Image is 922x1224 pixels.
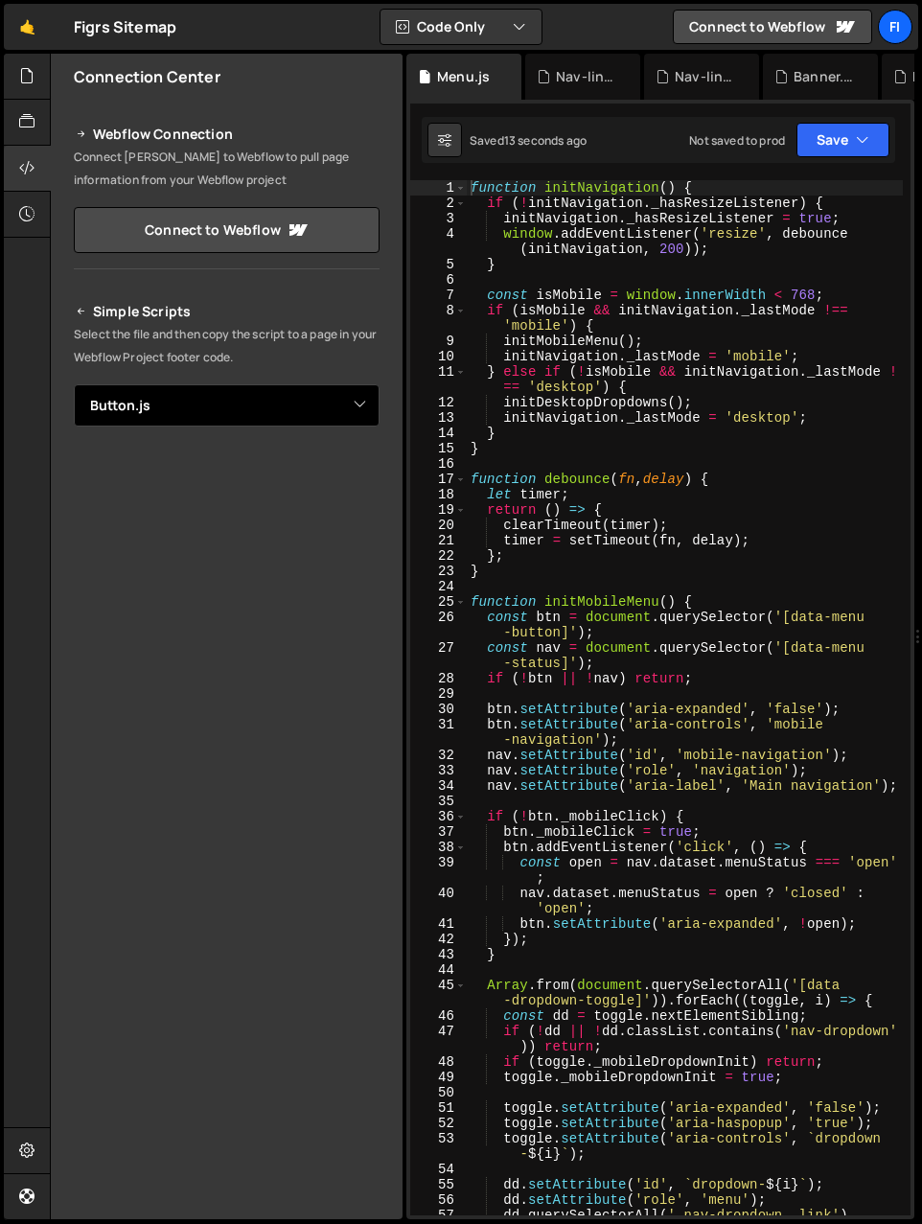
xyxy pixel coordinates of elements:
[410,1162,467,1177] div: 54
[410,1100,467,1116] div: 51
[74,15,176,38] div: Figrs Sitemap
[410,364,467,395] div: 11
[410,916,467,932] div: 41
[410,610,467,640] div: 26
[74,207,380,253] a: Connect to Webflow
[410,1008,467,1024] div: 46
[410,671,467,686] div: 28
[410,824,467,840] div: 37
[410,763,467,778] div: 33
[410,794,467,809] div: 35
[410,594,467,610] div: 25
[410,518,467,533] div: 20
[410,702,467,717] div: 30
[675,67,736,86] div: Nav-links.css
[410,564,467,579] div: 23
[410,303,467,334] div: 8
[410,886,467,916] div: 40
[410,196,467,211] div: 2
[410,1208,467,1223] div: 57
[410,1116,467,1131] div: 52
[74,123,380,146] h2: Webflow Connection
[410,962,467,978] div: 44
[437,67,490,86] div: Menu.js
[410,778,467,794] div: 34
[410,226,467,257] div: 4
[410,456,467,472] div: 16
[410,426,467,441] div: 14
[504,132,587,149] div: 13 seconds ago
[410,1085,467,1100] div: 50
[74,458,381,631] iframe: YouTube video player
[410,1024,467,1054] div: 47
[410,1177,467,1192] div: 55
[410,487,467,502] div: 18
[410,502,467,518] div: 19
[410,288,467,303] div: 7
[410,441,467,456] div: 15
[556,67,617,86] div: Nav-links.js
[410,533,467,548] div: 21
[470,132,587,149] div: Saved
[794,67,855,86] div: Banner.css
[410,272,467,288] div: 6
[410,748,467,763] div: 32
[410,947,467,962] div: 43
[410,211,467,226] div: 3
[410,855,467,886] div: 39
[410,579,467,594] div: 24
[410,978,467,1008] div: 45
[74,146,380,192] p: Connect [PERSON_NAME] to Webflow to pull page information from your Webflow project
[410,395,467,410] div: 12
[410,809,467,824] div: 36
[380,10,542,44] button: Code Only
[74,66,220,87] h2: Connection Center
[74,643,381,816] iframe: YouTube video player
[410,1070,467,1085] div: 49
[410,840,467,855] div: 38
[410,472,467,487] div: 17
[410,180,467,196] div: 1
[673,10,872,44] a: Connect to Webflow
[410,410,467,426] div: 13
[410,932,467,947] div: 42
[410,686,467,702] div: 29
[74,300,380,323] h2: Simple Scripts
[410,717,467,748] div: 31
[4,4,51,50] a: 🤙
[796,123,889,157] button: Save
[410,349,467,364] div: 10
[410,548,467,564] div: 22
[410,640,467,671] div: 27
[689,132,785,149] div: Not saved to prod
[410,1131,467,1162] div: 53
[410,1054,467,1070] div: 48
[410,1192,467,1208] div: 56
[410,334,467,349] div: 9
[878,10,912,44] a: Fi
[410,257,467,272] div: 5
[74,323,380,369] p: Select the file and then copy the script to a page in your Webflow Project footer code.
